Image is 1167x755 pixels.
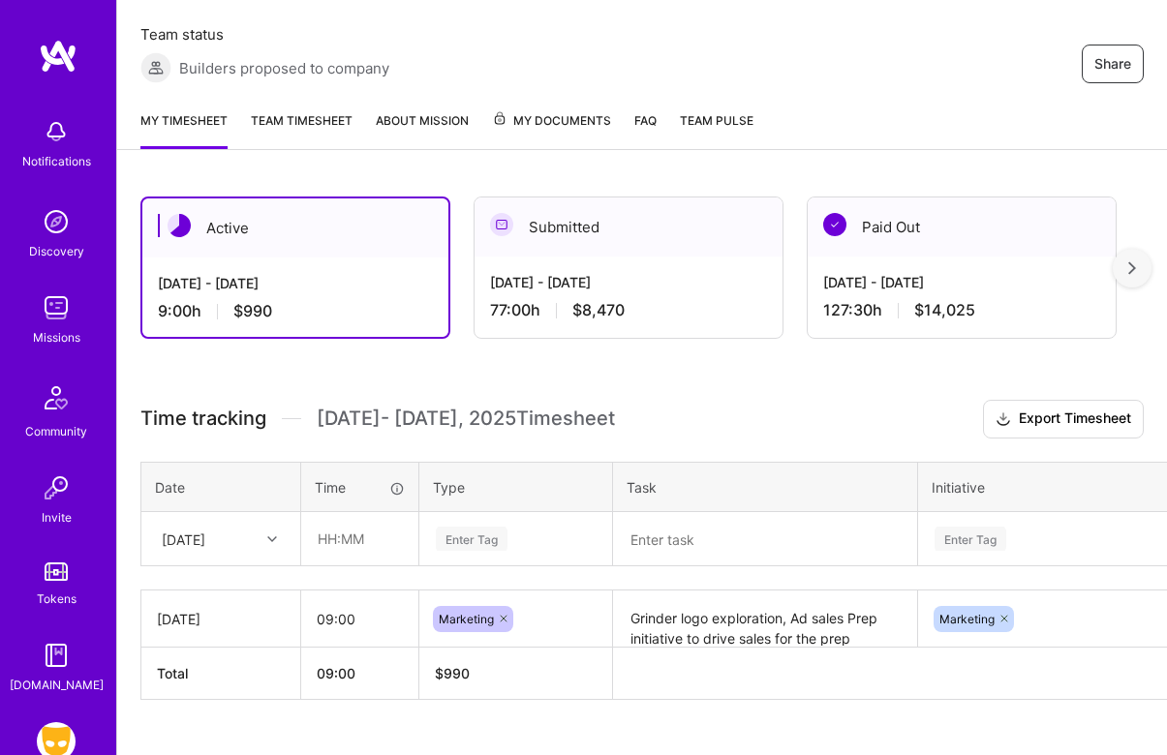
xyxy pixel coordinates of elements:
a: Team timesheet [251,110,353,149]
img: teamwork [37,288,76,327]
div: Paid Out [808,197,1116,257]
div: Missions [33,327,80,347]
span: Share [1094,54,1131,74]
a: FAQ [634,110,657,149]
span: Marketing [939,612,995,626]
span: Marketing [439,612,494,626]
div: [DATE] - [DATE] [158,273,433,293]
img: guide book [37,636,76,675]
th: Total [141,648,301,700]
img: right [1128,261,1136,275]
th: Type [419,462,613,512]
span: Team status [140,24,389,45]
span: $ 990 [435,665,470,681]
span: My Documents [492,110,611,132]
div: Notifications [22,151,91,171]
span: $990 [233,301,272,321]
div: [DATE] - [DATE] [490,272,767,292]
span: Builders proposed to company [179,58,389,78]
div: [DOMAIN_NAME] [10,675,104,695]
a: My Documents [492,110,611,149]
div: 127:30 h [823,300,1100,320]
div: Enter Tag [436,524,507,554]
img: Paid Out [823,213,846,236]
div: 77:00 h [490,300,767,320]
div: Community [25,421,87,441]
img: discovery [37,202,76,241]
span: Team Pulse [680,113,753,128]
div: 9:00 h [158,301,433,321]
img: bell [37,112,76,151]
span: Time tracking [140,407,266,431]
a: My timesheet [140,110,228,149]
div: Submitted [475,197,783,257]
i: icon Chevron [267,534,277,544]
span: $8,470 [572,300,625,320]
div: Time [315,477,405,498]
div: [DATE] [162,528,205,549]
a: About Mission [376,110,469,149]
th: Date [141,462,301,512]
img: Active [168,214,191,237]
th: 09:00 [301,648,419,700]
img: Builders proposed to company [140,52,171,83]
div: [DATE] [157,609,285,629]
img: Submitted [490,213,513,236]
div: Invite [42,507,72,528]
div: Active [142,198,448,257]
i: icon Download [996,409,1011,430]
img: Invite [37,468,76,507]
textarea: Grinder logo exploration, Ad sales Prep initiative to drive sales for the prep advertisers to sel... [615,592,915,646]
input: HH:MM [302,513,417,564]
img: tokens [45,562,68,581]
button: Export Timesheet [983,400,1144,438]
span: [DATE] - [DATE] , 2025 Timesheet [317,407,615,431]
img: logo [39,39,77,74]
span: $14,025 [914,300,975,320]
div: Enter Tag [935,524,1006,554]
th: Task [613,462,918,512]
input: HH:MM [301,593,418,645]
img: Community [33,375,79,421]
div: [DATE] - [DATE] [823,272,1100,292]
div: Tokens [37,589,77,609]
button: Share [1082,45,1144,83]
a: Team Pulse [680,110,753,149]
div: Discovery [29,241,84,261]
